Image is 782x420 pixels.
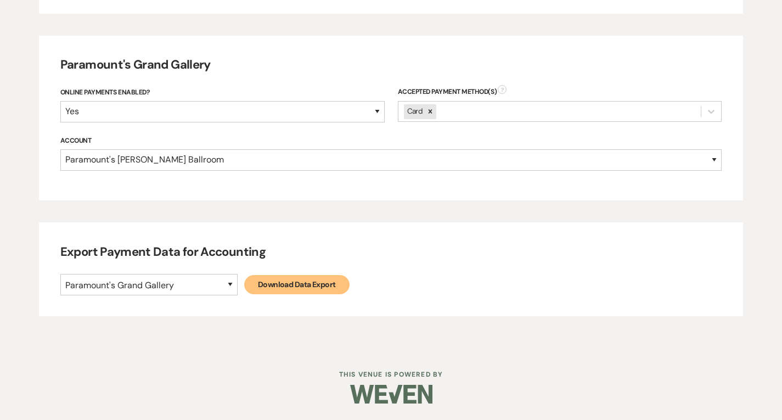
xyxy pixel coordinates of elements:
[398,87,722,97] div: Accepted Payment Method(s)
[244,275,350,294] a: Download Data Export
[60,57,722,74] h4: Paramount's Grand Gallery
[60,135,722,147] label: Account
[350,375,432,413] img: Weven Logo
[404,104,424,119] div: Card
[498,85,507,94] span: ?
[60,244,722,261] h4: Export Payment Data for Accounting
[60,87,385,99] label: Online Payments Enabled?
